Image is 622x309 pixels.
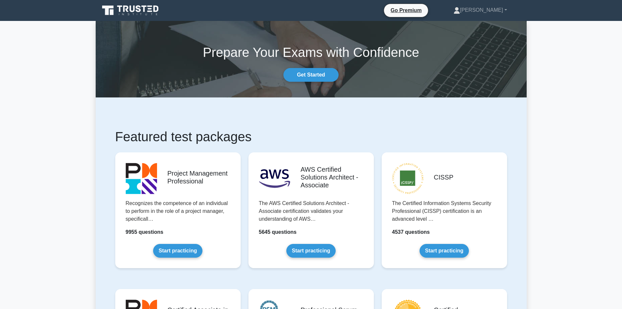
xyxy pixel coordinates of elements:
[153,244,202,258] a: Start practicing
[96,44,527,60] h1: Prepare Your Exams with Confidence
[420,244,469,258] a: Start practicing
[283,68,338,82] a: Get Started
[115,129,507,145] h1: Featured test packages
[438,4,523,17] a: [PERSON_NAME]
[387,6,425,14] a: Go Premium
[286,244,336,258] a: Start practicing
